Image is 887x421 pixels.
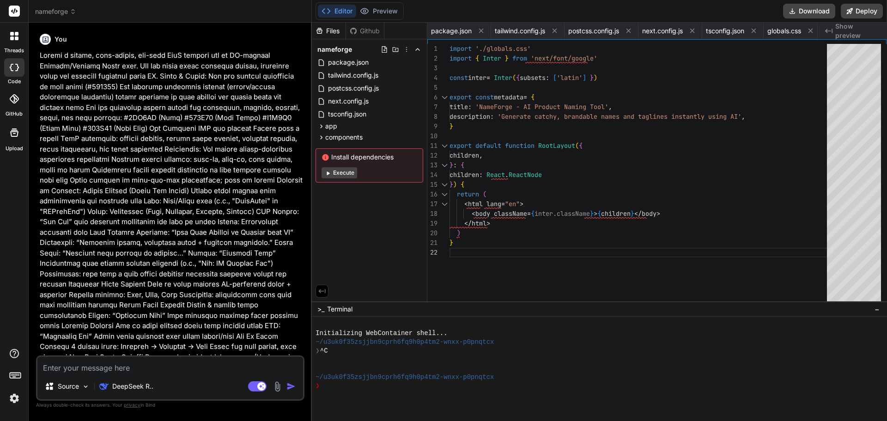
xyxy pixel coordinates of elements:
[450,73,468,82] span: const
[327,83,380,94] span: postcss.config.js
[479,151,483,159] span: ,
[35,7,76,16] span: nameforge
[427,199,437,209] div: 17
[583,73,586,82] span: ]
[325,133,363,142] span: components
[450,171,479,179] span: children
[531,54,597,62] span: 'next/font/google'
[427,141,437,151] div: 11
[472,219,486,227] span: html
[317,305,324,314] span: >_
[58,382,79,391] p: Source
[509,171,542,179] span: ReactNode
[475,54,479,62] span: {
[512,73,516,82] span: (
[427,248,437,257] div: 22
[486,73,490,82] span: =
[520,200,523,208] span: >
[322,167,357,178] button: Execute
[523,93,527,101] span: =
[512,54,527,62] span: from
[427,219,437,228] div: 19
[505,141,535,150] span: function
[450,44,472,53] span: import
[322,153,417,162] span: Install dependencies
[501,200,505,208] span: =
[783,4,835,18] button: Download
[438,189,450,199] div: Click to collapse the range.
[327,57,370,68] span: package.json
[546,73,549,82] span: :
[682,112,741,121] span: tantly using AI'
[4,47,24,55] label: threads
[427,102,437,112] div: 7
[464,219,472,227] span: </
[112,382,153,391] p: DeepSeek R..
[356,5,401,18] button: Preview
[427,131,437,141] div: 10
[494,73,512,82] span: Inter
[427,189,437,199] div: 16
[457,229,461,237] span: )
[327,305,352,314] span: Terminal
[286,382,296,391] img: icon
[36,401,304,409] p: Always double-check its answers. Your in Bind
[873,302,881,317] button: −
[557,209,590,218] span: className
[642,209,656,218] span: body
[505,54,509,62] span: }
[590,209,594,218] span: }
[475,141,501,150] span: default
[316,382,320,390] span: ❯
[494,93,523,101] span: metadata
[520,73,546,82] span: subsets
[450,141,472,150] span: export
[427,228,437,238] div: 20
[318,5,356,18] button: Editor
[498,112,682,121] span: 'Generate catchy, brandable names and taglines ins
[835,22,880,40] span: Show preview
[450,93,472,101] span: export
[475,44,531,53] span: './globals.css'
[327,109,367,120] span: tsconfig.json
[767,26,801,36] span: globals.css
[450,54,472,62] span: import
[316,329,448,338] span: Initializing WebContainer shell...
[594,209,597,218] span: >
[316,347,320,355] span: ❯
[468,103,472,111] span: :
[608,103,612,111] span: ,
[486,219,490,227] span: >
[327,96,370,107] span: next.config.js
[457,190,479,198] span: return
[557,73,583,82] span: 'latin'
[568,26,619,36] span: postcss.config.js
[8,78,21,85] label: code
[642,26,683,36] span: next.config.js
[427,151,437,160] div: 12
[99,382,109,391] img: DeepSeek R1 (671B-Full)
[438,92,450,102] div: Click to collapse the range.
[601,209,631,218] span: children
[427,122,437,131] div: 9
[597,209,601,218] span: {
[656,209,660,218] span: >
[535,209,553,218] span: inter
[320,347,328,355] span: ^C
[461,161,464,169] span: {
[495,26,545,36] span: tailwind.config.js
[483,190,486,198] span: (
[438,199,450,209] div: Click to collapse the range.
[316,338,494,347] span: ~/u3uk0f35zsjjbn9cprh6fq9h0p4tm2-wnxx-p0pnqtcx
[450,238,453,247] span: }
[875,305,880,314] span: −
[453,161,457,169] span: :
[427,209,437,219] div: 18
[55,35,67,44] h6: You
[427,180,437,189] div: 15
[479,171,483,179] span: :
[841,4,883,18] button: Deploy
[427,112,437,122] div: 8
[538,141,575,150] span: RootLayout
[464,200,468,208] span: <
